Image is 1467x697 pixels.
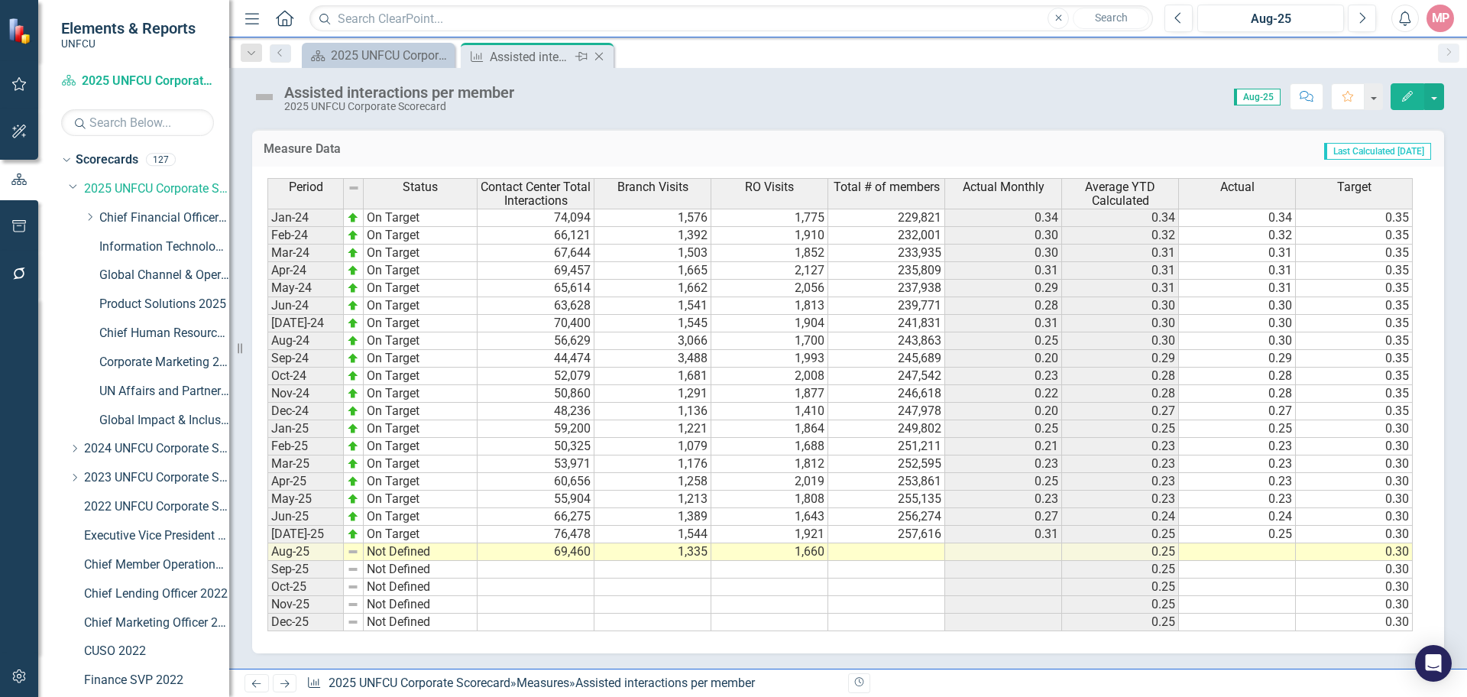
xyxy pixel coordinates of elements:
td: 0.31 [945,262,1062,280]
td: 229,821 [828,209,945,227]
span: Actual Monthly [963,180,1044,194]
img: zOikAAAAAElFTkSuQmCC [347,493,359,505]
td: 66,121 [478,227,594,245]
img: zOikAAAAAElFTkSuQmCC [347,317,359,329]
td: 0.28 [945,297,1062,315]
img: zOikAAAAAElFTkSuQmCC [347,247,359,259]
td: On Target [364,332,478,350]
td: Jun-25 [267,508,344,526]
td: May-25 [267,491,344,508]
a: UN Affairs and Partnerships 2025 [99,383,229,400]
td: 0.25 [945,420,1062,438]
td: 0.23 [1179,438,1296,455]
img: zOikAAAAAElFTkSuQmCC [347,229,359,242]
td: 237,938 [828,280,945,297]
td: Mar-24 [267,245,344,262]
td: 1,545 [594,315,711,332]
td: 65,614 [478,280,594,297]
td: 0.31 [1179,280,1296,297]
td: 0.31 [1062,280,1179,297]
td: 0.23 [1179,491,1296,508]
td: 76,478 [478,526,594,543]
td: 0.24 [1062,508,1179,526]
td: [DATE]-25 [267,526,344,543]
a: Measures [517,676,569,690]
td: 0.34 [1179,209,1296,227]
td: 0.30 [1062,332,1179,350]
span: Actual [1220,180,1255,194]
td: Dec-25 [267,614,344,631]
td: 1,812 [711,455,828,473]
td: 1,660 [711,543,828,561]
img: ClearPoint Strategy [8,18,34,44]
td: 0.25 [1062,614,1179,631]
td: 1,079 [594,438,711,455]
input: Search Below... [61,109,214,136]
td: 0.25 [1062,543,1179,561]
td: 0.28 [1179,368,1296,385]
a: 2025 UNFCU Corporate Scorecard [61,73,214,90]
td: On Target [364,315,478,332]
td: Jun-24 [267,297,344,315]
td: 0.35 [1296,385,1413,403]
a: Chief Lending Officer 2022 [84,585,229,603]
td: 2,127 [711,262,828,280]
td: 0.31 [1062,262,1179,280]
td: Nov-24 [267,385,344,403]
td: 0.23 [1062,491,1179,508]
td: Jan-25 [267,420,344,438]
img: zOikAAAAAElFTkSuQmCC [347,458,359,470]
td: 2,008 [711,368,828,385]
td: 1,176 [594,455,711,473]
span: Total # of members [834,180,940,194]
td: 52,079 [478,368,594,385]
td: On Target [364,245,478,262]
td: 0.29 [1179,350,1296,368]
td: 255,135 [828,491,945,508]
td: 0.30 [1179,315,1296,332]
td: 0.35 [1296,245,1413,262]
td: 1,700 [711,332,828,350]
img: zOikAAAAAElFTkSuQmCC [347,423,359,435]
div: Assisted interactions per member [284,84,514,101]
td: 0.23 [1062,473,1179,491]
td: [DATE]-24 [267,315,344,332]
td: 1,544 [594,526,711,543]
a: Executive Vice President 2022 [84,527,229,545]
td: 0.35 [1296,280,1413,297]
a: 2024 UNFCU Corporate Scorecard [84,440,229,458]
td: 1,910 [711,227,828,245]
td: 1,503 [594,245,711,262]
td: 1,541 [594,297,711,315]
td: Sep-24 [267,350,344,368]
td: 1,808 [711,491,828,508]
td: 0.35 [1296,368,1413,385]
td: 1,258 [594,473,711,491]
span: Average YTD Calculated [1065,180,1175,207]
td: On Target [364,508,478,526]
img: 8DAGhfEEPCf229AAAAAElFTkSuQmCC [347,546,359,558]
td: 56,629 [478,332,594,350]
img: zOikAAAAAElFTkSuQmCC [347,212,359,224]
td: 1,904 [711,315,828,332]
td: On Target [364,438,478,455]
td: On Target [364,473,478,491]
td: 3,066 [594,332,711,350]
span: Period [289,180,323,194]
td: 0.25 [1062,579,1179,596]
img: 8DAGhfEEPCf229AAAAAElFTkSuQmCC [347,616,359,628]
td: 247,542 [828,368,945,385]
td: 0.23 [1062,438,1179,455]
td: 0.35 [1296,227,1413,245]
td: 0.28 [1179,385,1296,403]
td: 0.30 [1296,508,1413,526]
td: On Target [364,368,478,385]
td: 0.28 [1062,385,1179,403]
td: 252,595 [828,455,945,473]
img: zOikAAAAAElFTkSuQmCC [347,282,359,294]
td: 0.23 [945,491,1062,508]
td: 0.30 [1296,596,1413,614]
td: 1,775 [711,209,828,227]
td: 0.30 [1062,315,1179,332]
td: 1,392 [594,227,711,245]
